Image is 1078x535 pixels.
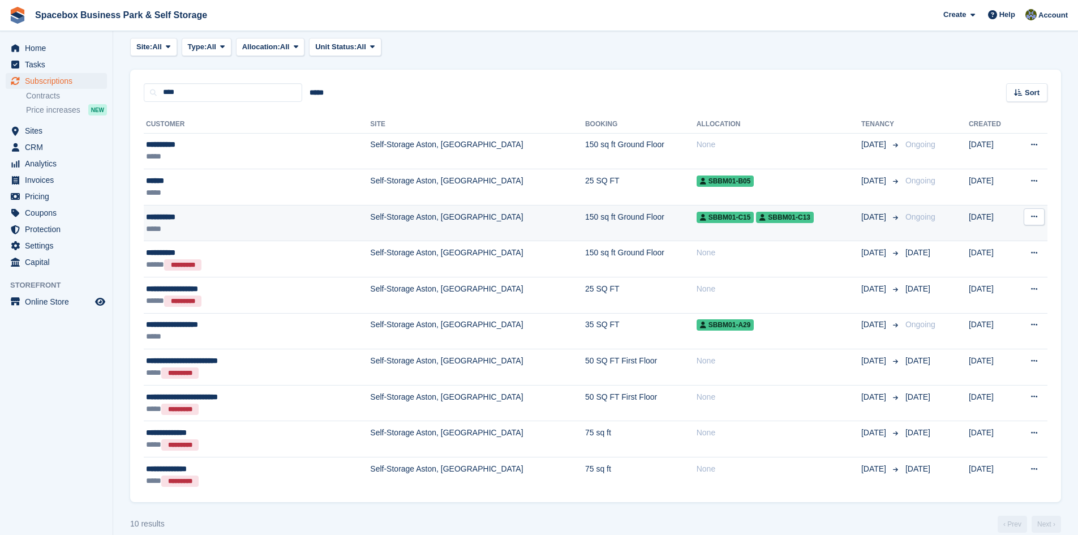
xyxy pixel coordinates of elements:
th: Site [370,115,585,134]
a: menu [6,57,107,72]
a: menu [6,172,107,188]
a: menu [6,73,107,89]
a: Contracts [26,91,107,101]
td: [DATE] [969,169,1014,206]
span: [DATE] [861,139,888,151]
td: [DATE] [969,205,1014,241]
td: [DATE] [969,349,1014,386]
button: Site: All [130,38,177,57]
span: SBBM01-C15 [697,212,754,223]
th: Tenancy [861,115,901,134]
a: menu [6,123,107,139]
button: Allocation: All [236,38,305,57]
span: [DATE] [905,356,930,365]
span: Pricing [25,189,93,204]
span: Online Store [25,294,93,310]
a: Price increases NEW [26,104,107,116]
a: menu [6,139,107,155]
span: [DATE] [861,319,888,331]
span: Ongoing [905,140,935,149]
td: 75 sq ft [585,421,697,457]
span: Ongoing [905,212,935,221]
td: Self-Storage Aston, [GEOGRAPHIC_DATA] [370,349,585,386]
span: Sites [25,123,93,139]
td: Self-Storage Aston, [GEOGRAPHIC_DATA] [370,169,585,206]
th: Booking [585,115,697,134]
td: [DATE] [969,385,1014,421]
td: Self-Storage Aston, [GEOGRAPHIC_DATA] [370,313,585,349]
td: [DATE] [969,313,1014,349]
td: [DATE] [969,133,1014,169]
span: SBBM01-A29 [697,319,754,331]
span: Home [25,40,93,56]
span: Capital [25,254,93,270]
span: Allocation: [242,41,280,53]
span: Type: [188,41,207,53]
span: SBBM01-C13 [756,212,814,223]
td: Self-Storage Aston, [GEOGRAPHIC_DATA] [370,241,585,277]
td: [DATE] [969,457,1014,493]
span: [DATE] [905,464,930,473]
td: 75 sq ft [585,457,697,493]
span: [DATE] [861,391,888,403]
nav: Page [995,516,1063,533]
a: Preview store [93,295,107,309]
span: SBBM01-B05 [697,176,754,187]
span: Sort [1025,87,1040,99]
span: Help [999,9,1015,20]
div: NEW [88,104,107,115]
a: menu [6,254,107,270]
span: Storefront [10,280,113,291]
td: 150 sq ft Ground Floor [585,133,697,169]
span: Subscriptions [25,73,93,89]
td: [DATE] [969,421,1014,457]
span: Site: [136,41,152,53]
span: [DATE] [861,175,888,187]
td: 25 SQ FT [585,277,697,314]
div: None [697,139,861,151]
div: None [697,283,861,295]
span: [DATE] [861,427,888,439]
td: Self-Storage Aston, [GEOGRAPHIC_DATA] [370,133,585,169]
div: None [697,391,861,403]
a: Previous [998,516,1027,533]
span: [DATE] [905,392,930,401]
span: [DATE] [905,248,930,257]
span: Ongoing [905,176,935,185]
span: Unit Status: [315,41,357,53]
td: [DATE] [969,241,1014,277]
a: menu [6,189,107,204]
td: Self-Storage Aston, [GEOGRAPHIC_DATA] [370,277,585,314]
span: [DATE] [861,247,888,259]
span: [DATE] [861,211,888,223]
span: CRM [25,139,93,155]
a: Spacebox Business Park & Self Storage [31,6,212,24]
span: Protection [25,221,93,237]
span: All [207,41,216,53]
img: stora-icon-8386f47178a22dfd0bd8f6a31ec36ba5ce8667c1dd55bd0f319d3a0aa187defe.svg [9,7,26,24]
span: Settings [25,238,93,254]
span: Create [943,9,966,20]
td: Self-Storage Aston, [GEOGRAPHIC_DATA] [370,421,585,457]
th: Customer [144,115,370,134]
div: None [697,427,861,439]
td: 150 sq ft Ground Floor [585,205,697,241]
div: None [697,463,861,475]
a: menu [6,40,107,56]
td: 35 SQ FT [585,313,697,349]
td: Self-Storage Aston, [GEOGRAPHIC_DATA] [370,385,585,421]
th: Allocation [697,115,861,134]
a: Next [1032,516,1061,533]
span: All [280,41,290,53]
div: 10 results [130,518,165,530]
span: Account [1038,10,1068,21]
span: Coupons [25,205,93,221]
span: [DATE] [861,355,888,367]
img: sahil [1025,9,1037,20]
span: All [152,41,162,53]
a: menu [6,205,107,221]
span: [DATE] [905,284,930,293]
td: 25 SQ FT [585,169,697,206]
td: Self-Storage Aston, [GEOGRAPHIC_DATA] [370,457,585,493]
span: [DATE] [905,428,930,437]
